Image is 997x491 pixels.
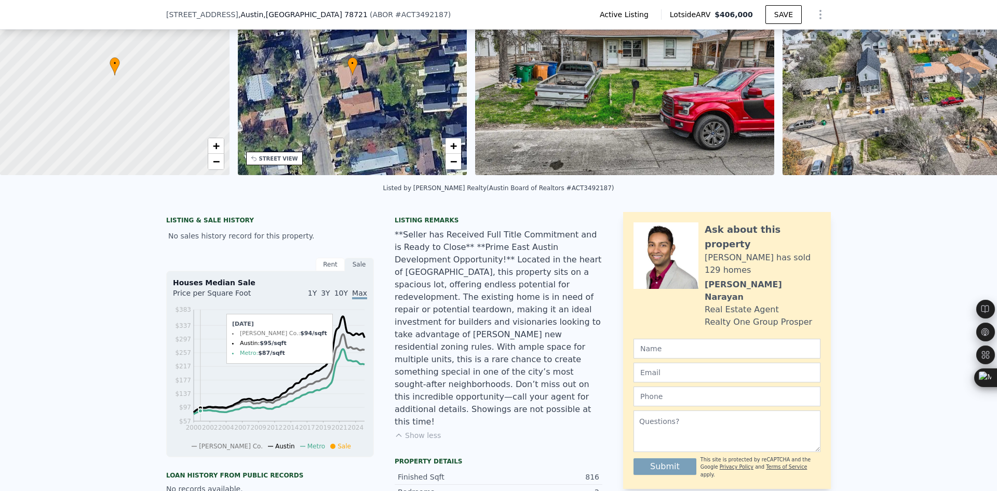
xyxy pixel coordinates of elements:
[267,424,283,431] tspan: 2012
[173,277,367,288] div: Houses Median Sale
[347,59,358,68] span: •
[283,424,299,431] tspan: 2014
[316,258,345,271] div: Rent
[110,57,120,75] div: •
[175,336,191,343] tspan: $297
[179,418,191,425] tspan: $57
[395,457,602,466] div: Property details
[395,229,602,428] div: **Seller has Received Full Title Commitment and is Ready to Close** **Prime East Austin Developme...
[715,10,753,19] span: $406,000
[250,424,266,431] tspan: 2009
[186,424,202,431] tspan: 2000
[166,227,374,245] div: No sales history record for this property.
[166,9,238,20] span: [STREET_ADDRESS]
[705,251,820,276] div: [PERSON_NAME] has sold 129 homes
[275,443,295,450] span: Austin
[166,471,374,480] div: Loan history from public records
[600,9,653,20] span: Active Listing
[212,155,219,168] span: −
[347,57,358,75] div: •
[705,278,820,303] div: [PERSON_NAME] Narayan
[720,464,753,470] a: Privacy Policy
[634,387,820,406] input: Phone
[370,9,451,20] div: ( )
[238,9,368,20] span: , Austin
[705,316,812,328] div: Realty One Group Prosper
[175,322,191,329] tspan: $337
[175,306,191,313] tspan: $383
[308,289,317,297] span: 1Y
[208,154,224,169] a: Zoom out
[212,139,219,152] span: +
[307,443,325,450] span: Metro
[670,9,715,20] span: Lotside ARV
[348,424,364,431] tspan: 2024
[208,138,224,154] a: Zoom in
[202,424,218,431] tspan: 2002
[315,424,331,431] tspan: 2019
[705,303,779,316] div: Real Estate Agent
[338,443,351,450] span: Sale
[352,289,367,299] span: Max
[175,349,191,356] tspan: $257
[446,138,461,154] a: Zoom in
[446,154,461,169] a: Zoom out
[398,472,498,482] div: Finished Sqft
[765,5,802,24] button: SAVE
[810,4,831,25] button: Show Options
[700,456,820,479] div: This site is protected by reCAPTCHA and the Google and apply.
[766,464,807,470] a: Terms of Service
[175,390,191,397] tspan: $137
[450,139,457,152] span: +
[634,339,820,359] input: Name
[383,184,614,192] div: Listed by [PERSON_NAME] Realty (Austin Board of Realtors #ACT3492187)
[498,472,599,482] div: 816
[175,363,191,370] tspan: $217
[259,155,298,163] div: STREET VIEW
[395,430,441,441] button: Show less
[179,404,191,411] tspan: $97
[395,10,448,19] span: # ACT3492187
[372,10,393,19] span: ABOR
[334,289,348,297] span: 10Y
[166,216,374,227] div: LISTING & SALE HISTORY
[234,424,250,431] tspan: 2007
[345,258,374,271] div: Sale
[634,458,696,475] button: Submit
[331,424,347,431] tspan: 2021
[299,424,315,431] tspan: 2017
[321,289,330,297] span: 3Y
[263,10,368,19] span: , [GEOGRAPHIC_DATA] 78721
[110,59,120,68] span: •
[450,155,457,168] span: −
[175,377,191,384] tspan: $177
[199,443,263,450] span: [PERSON_NAME] Co.
[173,288,270,304] div: Price per Square Foot
[705,222,820,251] div: Ask about this property
[395,216,602,224] div: Listing remarks
[634,363,820,382] input: Email
[218,424,234,431] tspan: 2004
